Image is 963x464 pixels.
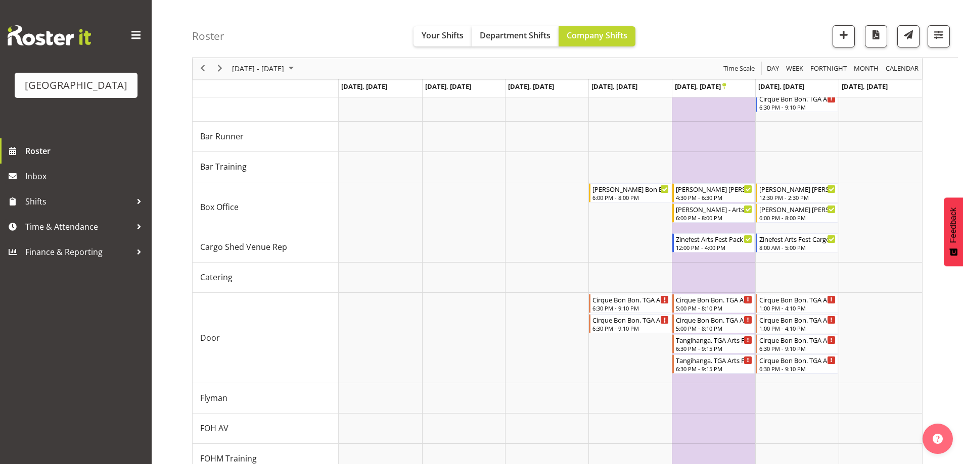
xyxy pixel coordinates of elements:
[759,315,836,325] div: Cirque Bon Bon. TGA Arts Fest - Unfilled
[885,63,920,75] span: calendar
[884,63,921,75] button: Month
[193,152,339,182] td: Bar Training resource
[196,63,210,75] button: Previous
[592,184,669,194] div: [PERSON_NAME] Bon Bon - [PERSON_NAME]
[200,332,220,344] span: Door
[756,314,838,333] div: Door"s event - Cirque Bon Bon. TGA Arts Fest - Unfilled Begin From Saturday, October 25, 2025 at ...
[676,193,752,201] div: 4:30 PM - 6:30 PM
[472,26,559,46] button: Department Shifts
[759,355,836,365] div: Cirque Bon Bon. TGA Arts Fest - Unfilled
[672,354,755,374] div: Door"s event - Tangihanga. TGA Arts Fest - Unfilled Begin From Friday, October 24, 2025 at 6:30:0...
[200,161,247,173] span: Bar Training
[765,63,781,75] button: Timeline Day
[592,304,669,312] div: 6:30 PM - 9:10 PM
[211,58,228,79] div: next period
[25,219,131,234] span: Time & Attendance
[422,30,464,41] span: Your Shifts
[756,294,838,313] div: Door"s event - Cirque Bon Bon. TGA Arts Fest - Unfilled Begin From Saturday, October 25, 2025 at ...
[192,30,224,42] h4: Roster
[231,63,285,75] span: [DATE] - [DATE]
[759,193,836,201] div: 12:30 PM - 2:30 PM
[200,241,287,253] span: Cargo Shed Venue Rep
[756,233,838,252] div: Cargo Shed Venue Rep"s event - Zinefest Arts Fest Cargo Shed - Chris Darlington Begin From Saturd...
[193,182,339,232] td: Box Office resource
[25,244,131,260] span: Finance & Reporting
[785,63,804,75] span: Week
[833,25,855,47] button: Add a new shift
[759,294,836,304] div: Cirque Bon Bon. TGA Arts Fest - Unfilled
[508,82,554,91] span: [DATE], [DATE]
[676,304,752,312] div: 5:00 PM - 8:10 PM
[25,169,147,184] span: Inbox
[759,365,836,373] div: 6:30 PM - 9:10 PM
[944,197,963,266] button: Feedback - Show survey
[842,82,888,91] span: [DATE], [DATE]
[756,183,838,202] div: Box Office"s event - Renee - Cirque Bon Bon - Renée Hewitt Begin From Saturday, October 25, 2025 ...
[200,130,244,142] span: Bar Runner
[675,82,726,91] span: [DATE], [DATE]
[480,30,551,41] span: Department Shifts
[766,63,780,75] span: Day
[759,344,836,352] div: 6:30 PM - 9:10 PM
[200,422,228,434] span: FOH AV
[933,434,943,444] img: help-xxl-2.png
[592,315,669,325] div: Cirque Bon Bon. TGA Arts Fest - Unfilled
[414,26,472,46] button: Your Shifts
[785,63,805,75] button: Timeline Week
[425,82,471,91] span: [DATE], [DATE]
[672,233,755,252] div: Cargo Shed Venue Rep"s event - Zinefest Arts Fest Pack in Cargo Shed - Chris Darlington Begin Fro...
[676,335,752,345] div: Tangihanga. TGA Arts Fest - Unfilled
[676,344,752,352] div: 6:30 PM - 9:15 PM
[759,204,836,214] div: [PERSON_NAME] [PERSON_NAME]
[194,58,211,79] div: previous period
[928,25,950,47] button: Filter Shifts
[756,354,838,374] div: Door"s event - Cirque Bon Bon. TGA Arts Fest - Unfilled Begin From Saturday, October 25, 2025 at ...
[759,243,836,251] div: 8:00 AM - 5:00 PM
[759,214,836,222] div: 6:00 PM - 8:00 PM
[25,143,147,159] span: Roster
[341,82,387,91] span: [DATE], [DATE]
[809,63,848,75] span: Fortnight
[193,414,339,444] td: FOH AV resource
[589,294,671,313] div: Door"s event - Cirque Bon Bon. TGA Arts Fest - Unfilled Begin From Thursday, October 23, 2025 at ...
[193,122,339,152] td: Bar Runner resource
[756,93,838,112] div: Bar"s event - Cirque Bon Bon. TGA Arts Fest - Unfilled Begin From Saturday, October 25, 2025 at 6...
[759,335,836,345] div: Cirque Bon Bon. TGA Arts Fest - Unfilled
[865,25,887,47] button: Download a PDF of the roster according to the set date range.
[567,30,627,41] span: Company Shifts
[213,63,227,75] button: Next
[809,63,849,75] button: Fortnight
[8,25,91,45] img: Rosterit website logo
[193,263,339,293] td: Catering resource
[676,365,752,373] div: 6:30 PM - 9:15 PM
[672,183,755,202] div: Box Office"s event - Renee - Cirque Bon Bon - Renée Hewitt Begin From Friday, October 24, 2025 at...
[672,203,755,223] div: Box Office"s event - Michelle - Tangihanga - Arts Festival - Michelle Bradbury Begin From Friday,...
[676,315,752,325] div: Cirque Bon Bon. TGA Arts Fest. FOHM Shift - Unfilled
[722,63,757,75] button: Time Scale
[949,208,958,243] span: Feedback
[759,93,836,104] div: Cirque Bon Bon. TGA Arts Fest - Unfilled
[853,63,880,75] span: Month
[200,392,227,404] span: Flyman
[592,324,669,332] div: 6:30 PM - 9:10 PM
[756,334,838,353] div: Door"s event - Cirque Bon Bon. TGA Arts Fest - Unfilled Begin From Saturday, October 25, 2025 at ...
[228,58,300,79] div: October 20 - 26, 2025
[193,293,339,383] td: Door resource
[25,194,131,209] span: Shifts
[193,232,339,263] td: Cargo Shed Venue Rep resource
[759,304,836,312] div: 1:00 PM - 4:10 PM
[672,314,755,333] div: Door"s event - Cirque Bon Bon. TGA Arts Fest. FOHM Shift - Unfilled Begin From Friday, October 24...
[676,214,752,222] div: 6:00 PM - 8:00 PM
[589,314,671,333] div: Door"s event - Cirque Bon Bon. TGA Arts Fest - Unfilled Begin From Thursday, October 23, 2025 at ...
[676,355,752,365] div: Tangihanga. TGA Arts Fest - Unfilled
[676,234,752,244] div: Zinefest Arts Fest Pack in Cargo Shed - [PERSON_NAME]
[852,63,881,75] button: Timeline Month
[591,82,637,91] span: [DATE], [DATE]
[722,63,756,75] span: Time Scale
[200,201,239,213] span: Box Office
[676,243,752,251] div: 12:00 PM - 4:00 PM
[759,234,836,244] div: Zinefest Arts Fest Cargo Shed - [PERSON_NAME]
[759,324,836,332] div: 1:00 PM - 4:10 PM
[592,193,669,201] div: 6:00 PM - 8:00 PM
[756,203,838,223] div: Box Office"s event - Robin - Cirque Bon Bon - Robin Hendriks Begin From Saturday, October 25, 202...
